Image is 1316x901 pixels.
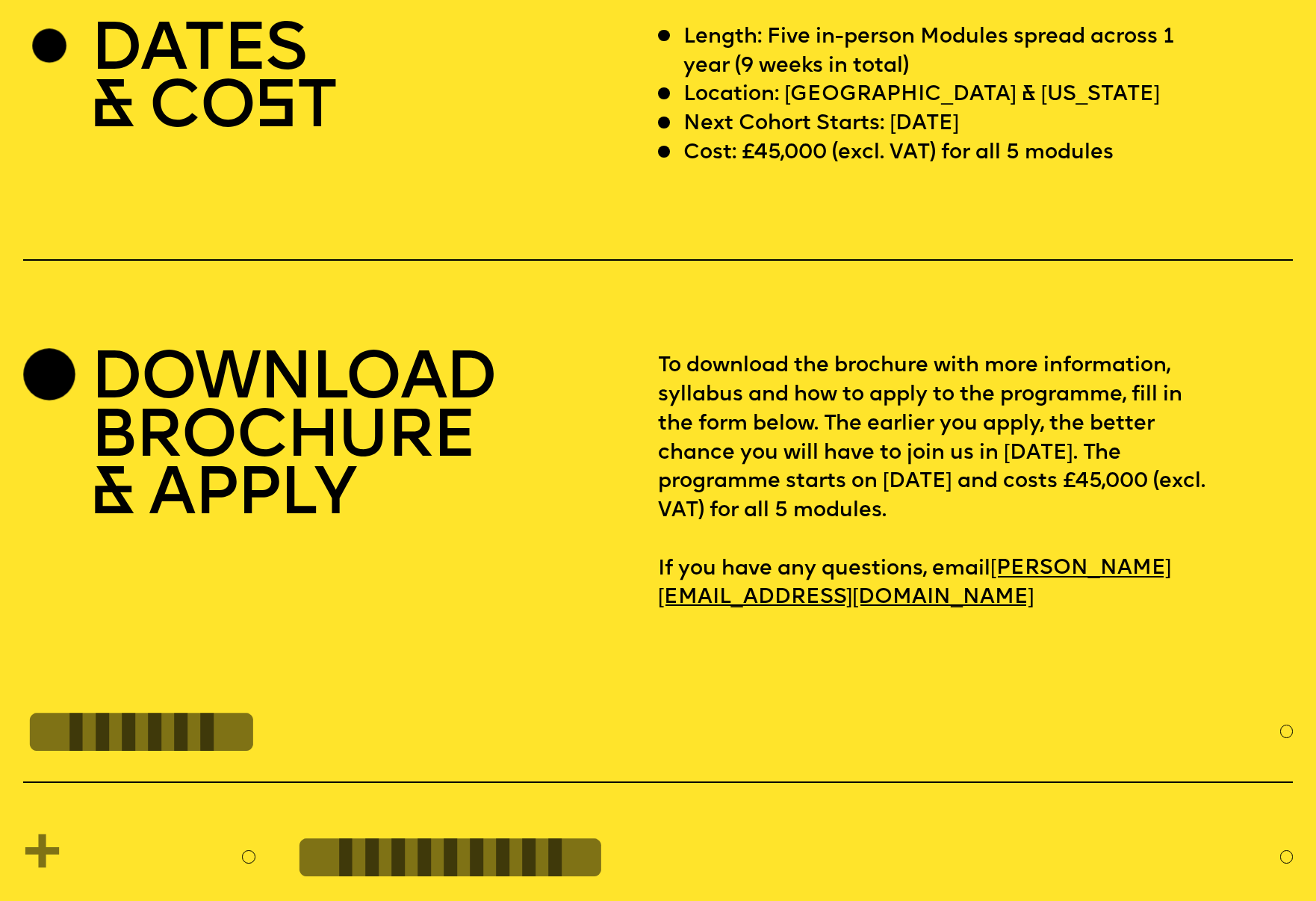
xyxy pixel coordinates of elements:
[254,75,296,143] span: S
[683,110,959,139] p: Next Cohort Starts: [DATE]
[683,139,1114,168] p: Cost: £45,000 (excl. VAT) for all 5 modules
[683,23,1214,81] p: Length: Five in-person Modules spread across 1 year (9 weeks in total)
[658,549,1171,617] a: [PERSON_NAME][EMAIL_ADDRESS][DOMAIN_NAME]
[90,23,335,138] h2: DATES & CO T
[683,81,1160,110] p: Location: [GEOGRAPHIC_DATA] & [US_STATE]
[658,352,1293,613] p: To download the brochure with more information, syllabus and how to apply to the programme, fill ...
[90,352,496,524] h2: DOWNLOAD BROCHURE & APPLY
